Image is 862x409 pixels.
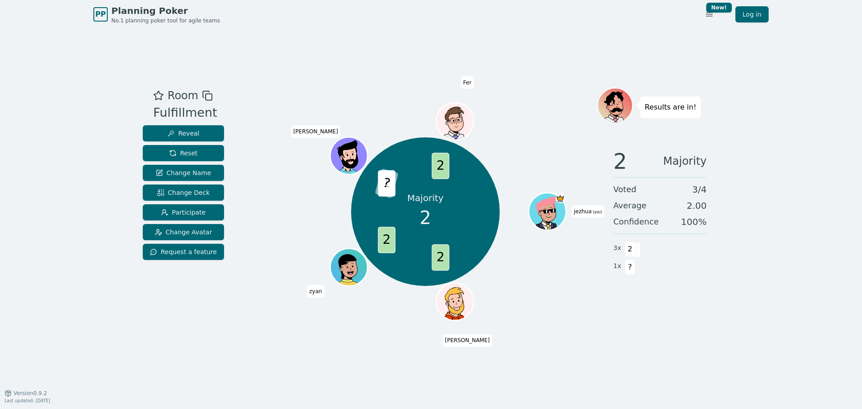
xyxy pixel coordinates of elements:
span: Majority [663,150,707,172]
span: Change Name [156,168,211,177]
span: Request a feature [150,247,217,256]
span: 3 x [613,243,621,253]
span: Click to change your name [572,205,604,218]
span: Participate [161,208,206,217]
span: ? [374,168,398,198]
button: Change Avatar [143,224,224,240]
span: 2 [613,150,627,172]
span: Last updated: [DATE] [4,398,50,403]
span: 2 [420,204,431,231]
span: 2 [431,153,449,179]
span: Reset [169,149,198,158]
span: 2 [378,227,395,253]
span: 3 / 4 [692,183,707,196]
p: Results are in! [645,101,696,114]
p: Majority [407,192,444,204]
button: Participate [143,204,224,220]
button: Change Deck [143,185,224,201]
span: Click to change your name [461,76,474,89]
span: jezhua is the host [555,194,565,203]
button: Reveal [143,125,224,141]
span: 1 x [613,261,621,271]
span: PP [95,9,106,20]
span: Planning Poker [111,4,220,17]
span: 100 % [681,215,707,228]
a: PPPlanning PokerNo.1 planning poker tool for agile teams [93,4,220,24]
span: Room [167,88,198,104]
span: Click to change your name [291,126,340,138]
span: Confidence [613,215,659,228]
span: No.1 planning poker tool for agile teams [111,17,220,24]
div: New! [706,3,732,13]
span: Click to change your name [307,285,324,298]
span: Average [613,199,646,212]
span: Change Avatar [155,228,212,237]
button: New! [701,6,717,22]
button: Request a feature [143,244,224,260]
button: Click to change your avatar [530,194,565,229]
button: Reset [143,145,224,161]
span: 2 [431,244,449,271]
a: Log in [735,6,769,22]
span: Version 0.9.2 [13,390,47,397]
button: Version0.9.2 [4,390,47,397]
span: 2.00 [686,199,707,212]
span: ? [625,259,635,275]
span: Reveal [167,129,199,138]
span: Change Deck [157,188,210,197]
div: Fulfillment [153,104,217,122]
button: Add as favourite [153,88,164,104]
span: (you) [592,210,603,214]
span: 2 [625,242,635,257]
span: Click to change your name [443,334,492,347]
button: Change Name [143,165,224,181]
span: Voted [613,183,637,196]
